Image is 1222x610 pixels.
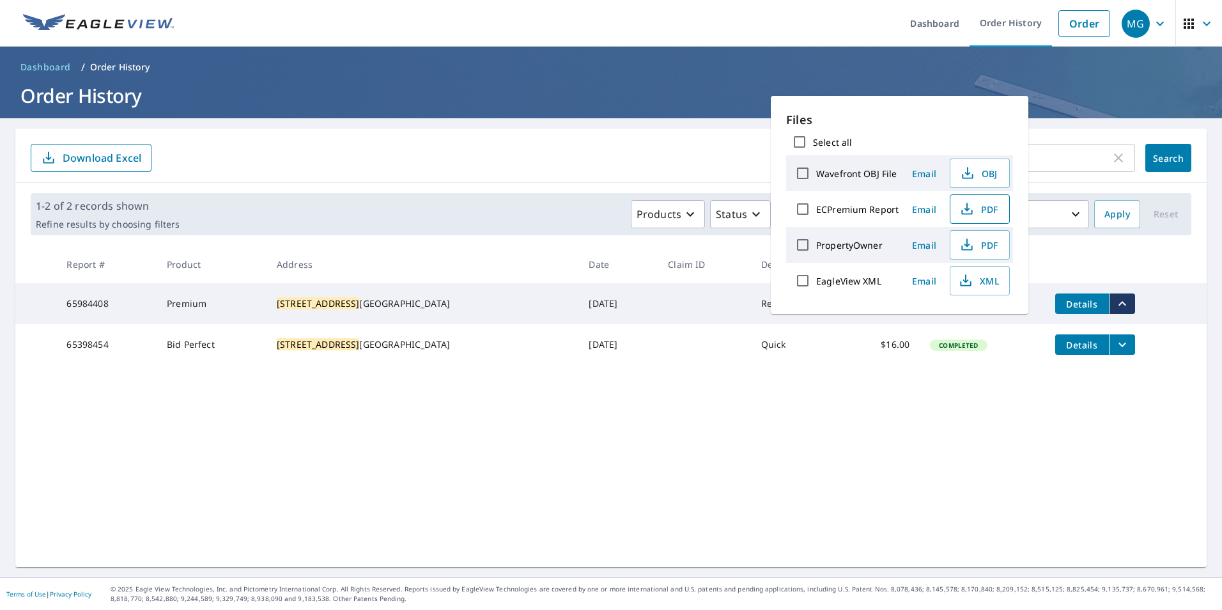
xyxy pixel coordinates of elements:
p: 1-2 of 2 records shown [36,198,180,214]
button: Status [710,200,771,228]
label: PropertyOwner [816,239,883,251]
p: Products [637,207,681,222]
td: [DATE] [578,324,658,365]
span: Email [909,239,940,251]
mark: [STREET_ADDRESS] [277,297,359,309]
label: Select all [813,136,852,148]
button: Apply [1094,200,1140,228]
span: Email [909,275,940,287]
button: PDF [950,230,1010,260]
p: Status [716,207,747,222]
p: © 2025 Eagle View Technologies, Inc. and Pictometry International Corp. All Rights Reserved. Repo... [111,584,1216,604]
button: detailsBtn-65398454 [1055,334,1109,355]
span: Search [1156,152,1181,164]
span: Details [1063,298,1101,310]
button: detailsBtn-65984408 [1055,293,1109,314]
button: Download Excel [31,144,151,172]
td: Bid Perfect [157,324,267,365]
mark: [STREET_ADDRESS] [277,338,359,350]
img: EV Logo [23,14,174,33]
span: Dashboard [20,61,71,74]
button: OBJ [950,159,1010,188]
button: PDF [950,194,1010,224]
label: Wavefront OBJ File [816,168,897,180]
th: Date [578,246,658,283]
button: filesDropdownBtn-65398454 [1109,334,1135,355]
button: Email [904,235,945,255]
p: Order History [90,61,150,74]
a: Terms of Use [6,590,46,598]
span: PDF [958,201,999,217]
span: Email [909,168,940,180]
td: Quick [751,324,841,365]
td: $16.00 [840,324,920,365]
button: Search [1145,144,1191,172]
span: Apply [1104,207,1130,223]
th: Claim ID [658,246,750,283]
th: Report # [56,246,157,283]
a: Dashboard [15,57,76,77]
h1: Order History [15,82,1207,109]
span: XML [958,273,999,288]
label: ECPremium Report [816,203,899,215]
button: XML [950,266,1010,295]
p: Download Excel [63,151,141,165]
span: PDF [958,237,999,253]
span: Email [909,203,940,215]
td: 65398454 [56,324,157,365]
button: Products [631,200,705,228]
li: / [81,59,85,75]
td: Regular [751,283,841,324]
button: filesDropdownBtn-65984408 [1109,293,1135,314]
div: MG [1122,10,1150,38]
button: Email [904,271,945,291]
a: Order [1058,10,1110,37]
button: Email [904,199,945,219]
div: [GEOGRAPHIC_DATA] [277,297,568,310]
span: Details [1063,339,1101,351]
p: Files [786,111,1013,129]
button: Email [904,164,945,184]
p: Refine results by choosing filters [36,219,180,230]
label: EagleView XML [816,275,881,287]
th: Address [267,246,578,283]
td: Premium [157,283,267,324]
span: OBJ [958,166,999,181]
a: Privacy Policy [50,590,91,598]
div: [GEOGRAPHIC_DATA] [277,338,568,351]
th: Delivery [751,246,841,283]
th: Product [157,246,267,283]
td: [DATE] [578,283,658,324]
td: 65984408 [56,283,157,324]
span: Completed [931,341,986,350]
p: | [6,590,91,598]
nav: breadcrumb [15,57,1207,77]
